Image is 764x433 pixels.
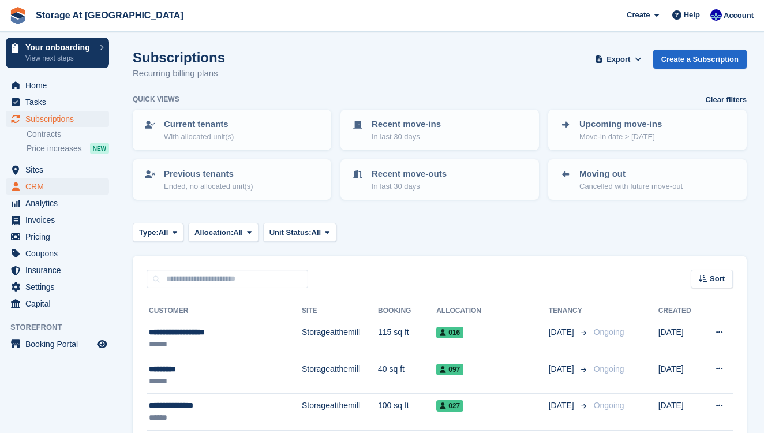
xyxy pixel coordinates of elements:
[25,53,94,64] p: View next steps
[372,131,441,143] p: In last 30 days
[6,296,109,312] a: menu
[724,10,754,21] span: Account
[378,394,436,431] td: 100 sq ft
[705,94,747,106] a: Clear filters
[133,223,183,242] button: Type: All
[25,43,94,51] p: Your onboarding
[6,262,109,278] a: menu
[25,195,95,211] span: Analytics
[342,160,538,199] a: Recent move-outs In last 30 days
[6,195,109,211] a: menu
[9,7,27,24] img: stora-icon-8386f47178a22dfd0bd8f6a31ec36ba5ce8667c1dd55bd0f319d3a0aa187defe.svg
[6,94,109,110] a: menu
[658,302,702,320] th: Created
[710,9,722,21] img: Seb Santiago
[378,357,436,394] td: 40 sq ft
[378,320,436,357] td: 115 sq ft
[302,302,378,320] th: Site
[594,327,624,337] span: Ongoing
[710,273,725,285] span: Sort
[579,131,662,143] p: Move-in date > [DATE]
[6,178,109,195] a: menu
[6,336,109,352] a: menu
[579,167,683,181] p: Moving out
[6,77,109,94] a: menu
[658,320,702,357] td: [DATE]
[164,181,253,192] p: Ended, no allocated unit(s)
[133,50,225,65] h1: Subscriptions
[95,337,109,351] a: Preview store
[25,296,95,312] span: Capital
[6,111,109,127] a: menu
[263,223,336,242] button: Unit Status: All
[31,6,188,25] a: Storage At [GEOGRAPHIC_DATA]
[25,229,95,245] span: Pricing
[549,302,589,320] th: Tenancy
[25,162,95,178] span: Sites
[159,227,168,238] span: All
[188,223,259,242] button: Allocation: All
[579,181,683,192] p: Cancelled with future move-out
[658,357,702,394] td: [DATE]
[302,357,378,394] td: Storageatthemill
[164,131,234,143] p: With allocated unit(s)
[10,322,115,333] span: Storefront
[269,227,312,238] span: Unit Status:
[372,167,447,181] p: Recent move-outs
[27,129,109,140] a: Contracts
[25,279,95,295] span: Settings
[312,227,321,238] span: All
[594,401,624,410] span: Ongoing
[627,9,650,21] span: Create
[436,364,463,375] span: 097
[6,229,109,245] a: menu
[6,279,109,295] a: menu
[6,212,109,228] a: menu
[25,94,95,110] span: Tasks
[194,227,233,238] span: Allocation:
[658,394,702,431] td: [DATE]
[25,262,95,278] span: Insurance
[684,9,700,21] span: Help
[549,400,576,412] span: [DATE]
[594,364,624,374] span: Ongoing
[147,302,302,320] th: Customer
[25,336,95,352] span: Booking Portal
[134,111,330,149] a: Current tenants With allocated unit(s)
[25,178,95,195] span: CRM
[27,142,109,155] a: Price increases NEW
[134,160,330,199] a: Previous tenants Ended, no allocated unit(s)
[164,118,234,131] p: Current tenants
[302,320,378,357] td: Storageatthemill
[549,363,576,375] span: [DATE]
[6,245,109,262] a: menu
[25,111,95,127] span: Subscriptions
[342,111,538,149] a: Recent move-ins In last 30 days
[6,162,109,178] a: menu
[302,394,378,431] td: Storageatthemill
[378,302,436,320] th: Booking
[25,212,95,228] span: Invoices
[549,326,576,338] span: [DATE]
[653,50,747,69] a: Create a Subscription
[606,54,630,65] span: Export
[436,302,548,320] th: Allocation
[133,67,225,80] p: Recurring billing plans
[436,400,463,412] span: 027
[593,50,644,69] button: Export
[164,167,253,181] p: Previous tenants
[579,118,662,131] p: Upcoming move-ins
[27,143,82,154] span: Price increases
[139,227,159,238] span: Type:
[372,118,441,131] p: Recent move-ins
[549,111,746,149] a: Upcoming move-ins Move-in date > [DATE]
[6,38,109,68] a: Your onboarding View next steps
[25,245,95,262] span: Coupons
[233,227,243,238] span: All
[25,77,95,94] span: Home
[90,143,109,154] div: NEW
[436,327,463,338] span: 016
[133,94,179,104] h6: Quick views
[549,160,746,199] a: Moving out Cancelled with future move-out
[372,181,447,192] p: In last 30 days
